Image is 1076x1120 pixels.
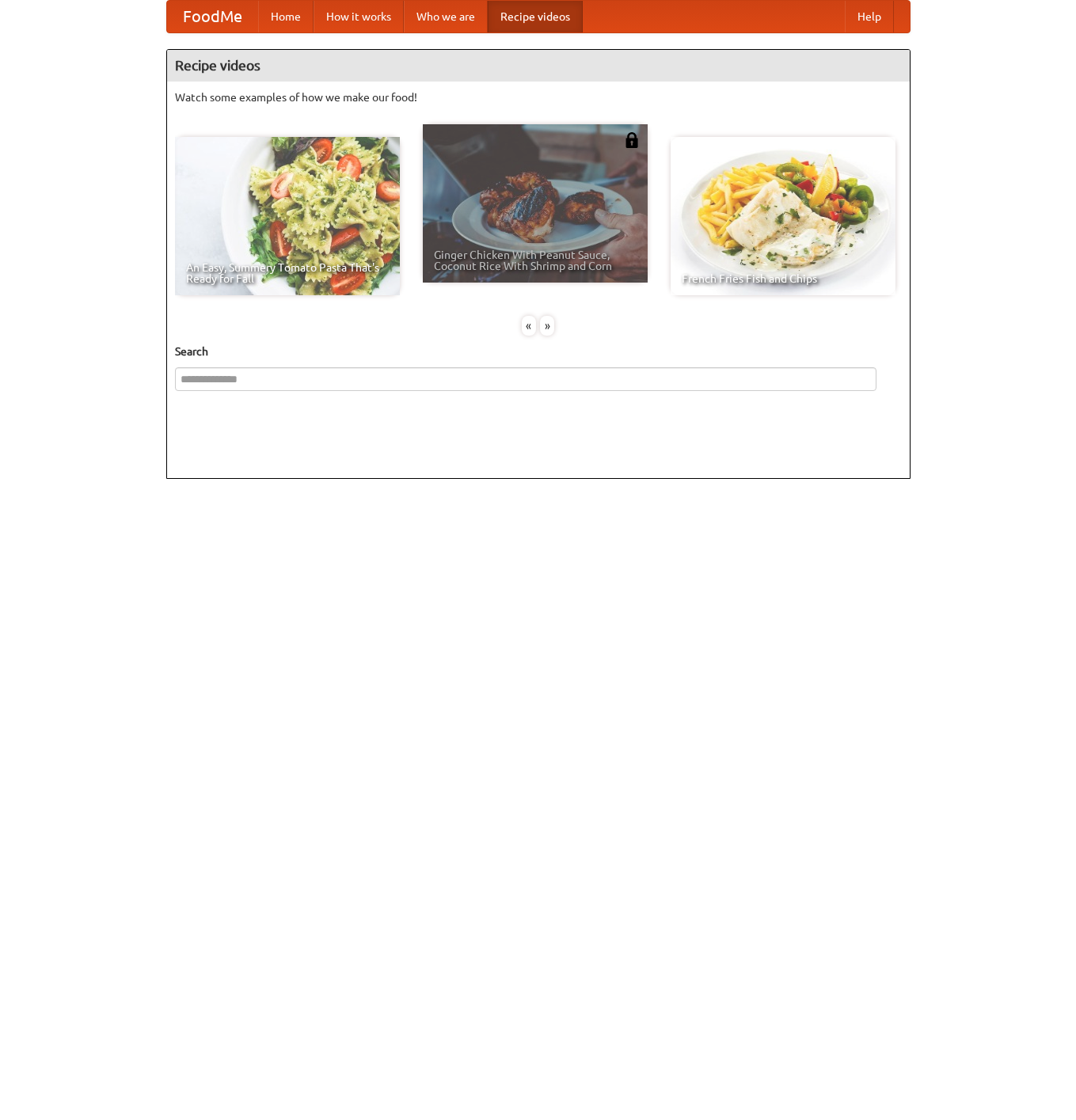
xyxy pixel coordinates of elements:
img: 483408.png [624,132,640,148]
h4: Recipe videos [167,50,910,82]
a: Home [258,1,314,32]
span: French Fries Fish and Chips [682,273,884,284]
a: Who we are [404,1,488,32]
a: An Easy, Summery Tomato Pasta That's Ready for Fall [175,137,400,295]
a: French Fries Fish and Chips [671,137,895,295]
a: Recipe videos [488,1,583,32]
a: FoodMe [167,1,258,32]
div: « [522,316,536,336]
a: Help [845,1,894,32]
h5: Search [175,344,902,359]
a: How it works [314,1,404,32]
div: » [540,316,554,336]
span: An Easy, Summery Tomato Pasta That's Ready for Fall [186,262,389,284]
p: Watch some examples of how we make our food! [175,89,902,105]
